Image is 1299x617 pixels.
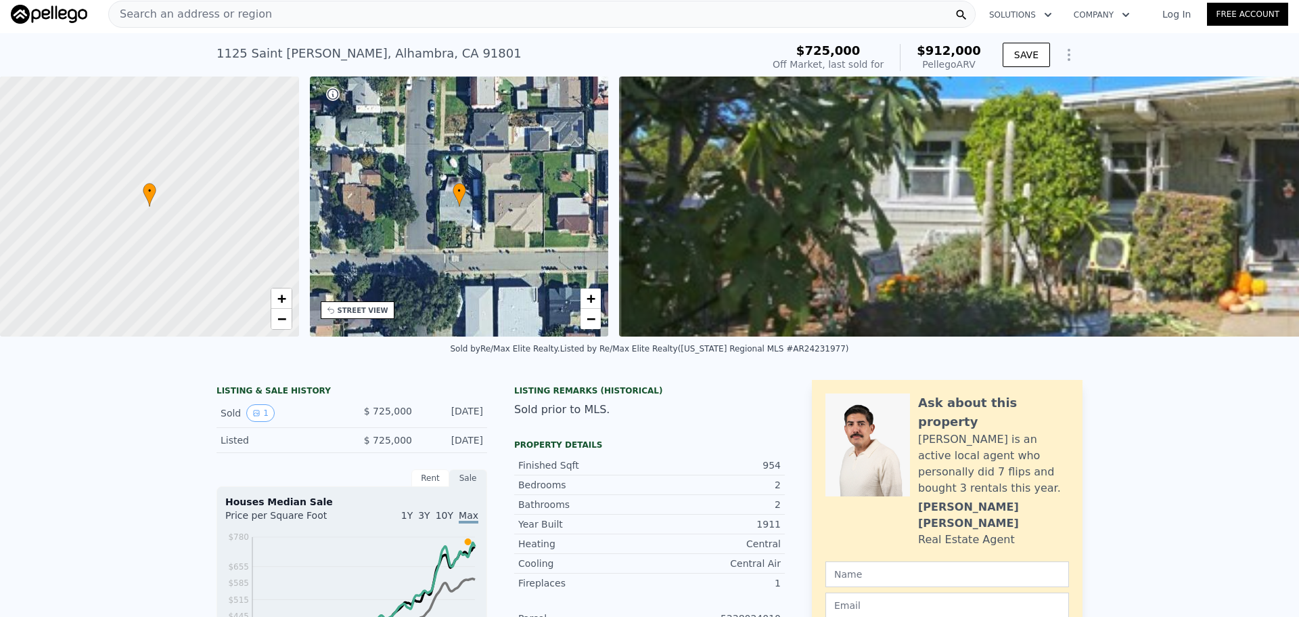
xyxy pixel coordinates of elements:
[228,562,249,572] tspan: $655
[518,498,649,511] div: Bathrooms
[271,309,292,329] a: Zoom out
[1063,3,1141,27] button: Company
[514,440,785,450] div: Property details
[518,517,649,531] div: Year Built
[649,557,781,570] div: Central Air
[459,510,478,524] span: Max
[364,435,412,446] span: $ 725,000
[109,6,272,22] span: Search an address or region
[918,431,1069,496] div: [PERSON_NAME] is an active local agent who personally did 7 flips and bought 3 rentals this year.
[514,385,785,396] div: Listing Remarks (Historical)
[418,510,430,521] span: 3Y
[338,305,388,316] div: STREET VIEW
[221,404,341,422] div: Sold
[423,404,483,422] div: [DATE]
[649,537,781,551] div: Central
[411,469,449,487] div: Rent
[587,310,595,327] span: −
[216,385,487,399] div: LISTING & SALE HISTORY
[587,290,595,307] span: +
[228,595,249,605] tspan: $515
[225,509,352,530] div: Price per Square Foot
[796,43,861,58] span: $725,000
[225,495,478,509] div: Houses Median Sale
[453,183,466,207] div: •
[580,289,601,309] a: Zoom in
[401,510,413,521] span: 1Y
[518,576,649,590] div: Fireplaces
[518,537,649,551] div: Heating
[216,44,522,63] div: 1125 Saint [PERSON_NAME] , Alhambra , CA 91801
[221,433,341,447] div: Listed
[423,433,483,447] div: [DATE]
[436,510,453,521] span: 10Y
[649,459,781,472] div: 954
[649,498,781,511] div: 2
[518,478,649,492] div: Bedrooms
[649,478,781,492] div: 2
[918,532,1015,548] div: Real Estate Agent
[917,43,981,58] span: $912,000
[450,344,560,354] div: Sold by Re/Max Elite Realty .
[1055,41,1082,68] button: Show Options
[649,576,781,590] div: 1
[580,309,601,329] a: Zoom out
[246,404,275,422] button: View historical data
[918,499,1069,532] div: [PERSON_NAME] [PERSON_NAME]
[518,459,649,472] div: Finished Sqft
[514,402,785,418] div: Sold prior to MLS.
[978,3,1063,27] button: Solutions
[1146,7,1207,21] a: Log In
[143,185,156,197] span: •
[1003,43,1050,67] button: SAVE
[228,578,249,588] tspan: $585
[518,557,649,570] div: Cooling
[277,310,286,327] span: −
[449,469,487,487] div: Sale
[560,344,849,354] div: Listed by Re/Max Elite Realty ([US_STATE] Regional MLS #AR24231977)
[11,5,87,24] img: Pellego
[271,289,292,309] a: Zoom in
[228,532,249,542] tspan: $780
[917,58,981,71] div: Pellego ARV
[918,393,1069,431] div: Ask about this property
[277,290,286,307] span: +
[364,406,412,417] span: $ 725,000
[773,58,884,71] div: Off Market, last sold for
[649,517,781,531] div: 1911
[143,183,156,207] div: •
[1207,3,1288,26] a: Free Account
[453,185,466,197] span: •
[825,561,1069,587] input: Name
